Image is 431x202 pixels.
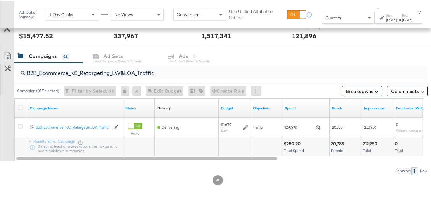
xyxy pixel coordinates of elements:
span: No Views [115,11,133,17]
a: Shows the current state of your Ad Campaign. [125,105,152,110]
sub: Website Purchases [396,128,422,131]
span: Custom [325,14,341,20]
span: Delivering [162,124,179,129]
div: 337,967 [114,30,138,40]
label: Use Unified Attribution Setting: [229,8,284,19]
a: The maximum amount you're willing to spend on your ads, on average each day or over the lifetime ... [221,105,248,110]
div: 1 [411,166,418,174]
button: Breakdowns [342,85,382,95]
span: Total [363,147,371,152]
div: Delivery [157,105,171,110]
div: Showing: [395,168,411,172]
div: 0 [395,140,399,146]
span: ↑ [375,7,381,9]
div: $15,477.52 [19,30,53,40]
div: 20,785 [331,140,346,146]
span: Total Spend [284,147,304,152]
a: The number of people your ad was served to. [332,105,359,110]
label: Active [128,131,142,135]
a: Reflects the ability of your Ad Campaign to achieve delivery based on ad states, schedule and bud... [157,105,171,110]
a: The total amount spent to date. [285,105,327,110]
div: Row [420,168,428,172]
span: 0 [396,121,398,126]
input: Search Campaigns by Name, ID or Objective [25,64,391,76]
div: $280.20 [284,140,302,146]
span: Total [395,147,403,152]
div: [DATE] [402,16,412,21]
strong: to [397,16,402,21]
div: Campaigns ( 0 Selected) [17,87,59,93]
a: Your campaign's objective. [253,105,280,110]
div: 0 [121,85,132,95]
div: 212,950 [363,140,379,146]
a: Your campaign name. [30,105,120,110]
span: 1 Day Clicks [49,11,73,17]
span: 20,785 [332,124,342,129]
span: 212,950 [364,124,376,129]
a: The number of times your ad was served. On mobile apps an ad is counted as served the first time ... [364,105,391,110]
span: Conversion [177,11,200,17]
button: Column Sets [387,85,428,95]
div: $16.79 [221,121,231,126]
div: 121,896 [292,30,316,40]
span: $280.20 [285,124,313,129]
sub: Daily [221,128,228,131]
label: Start: [386,12,397,17]
div: Campaigns [29,52,57,59]
a: B2B_Ecommerce_KC_Retargetin...OA_Traffic [35,124,110,129]
div: 82 [62,53,69,58]
div: Attribution Window: [19,9,42,18]
div: [DATE] [386,16,397,21]
span: Traffic [253,124,263,129]
label: End: [402,12,412,17]
span: People [331,147,343,152]
div: 1,517,341 [201,30,231,40]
